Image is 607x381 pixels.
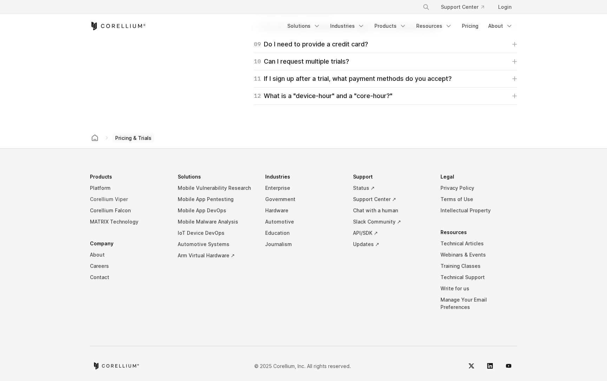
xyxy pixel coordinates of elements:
[178,227,254,239] a: IoT Device DevOps
[440,194,517,205] a: Terms of Use
[90,260,167,272] a: Careers
[265,182,342,194] a: Enterprise
[90,194,167,205] a: Corellium Viper
[265,205,342,216] a: Hardware
[254,91,261,101] span: 12
[265,227,342,239] a: Education
[254,39,368,49] div: Do I need to provide a credit card?
[414,1,517,13] div: Navigation Menu
[90,182,167,194] a: Platform
[353,205,430,216] a: Chat with a human
[283,20,517,32] div: Navigation Menu
[93,362,139,369] a: Corellium home
[440,294,517,313] a: Manage Your Email Preferences
[484,20,517,32] a: About
[265,194,342,205] a: Government
[420,1,432,13] button: Search
[89,133,101,143] a: Corellium home
[435,1,490,13] a: Support Center
[463,357,480,374] a: Twitter
[90,22,146,30] a: Corellium Home
[458,20,483,32] a: Pricing
[254,39,517,49] a: 09Do I need to provide a credit card?
[254,91,517,101] a: 12What is a "device-hour" and a "core-hour?"
[90,272,167,283] a: Contact
[440,205,517,216] a: Intellectual Property
[178,205,254,216] a: Mobile App DevOps
[440,272,517,283] a: Technical Support
[90,171,517,323] div: Navigation Menu
[353,227,430,239] a: API/SDK ↗
[440,260,517,272] a: Training Classes
[353,216,430,227] a: Slack Community ↗
[370,20,411,32] a: Products
[112,133,154,143] span: Pricing & Trials
[500,357,517,374] a: YouTube
[254,57,261,66] span: 10
[440,182,517,194] a: Privacy Policy
[482,357,498,374] a: LinkedIn
[283,20,325,32] a: Solutions
[440,238,517,249] a: Technical Articles
[265,216,342,227] a: Automotive
[353,182,430,194] a: Status ↗
[254,91,392,101] div: What is a "device-hour" and a "core-hour?"
[178,182,254,194] a: Mobile Vulnerability Research
[353,194,430,205] a: Support Center ↗
[412,20,456,32] a: Resources
[254,57,349,66] div: Can I request multiple trials?
[440,249,517,260] a: Webinars & Events
[254,74,452,84] div: If I sign up after a trial, what payment methods do you accept?
[178,216,254,227] a: Mobile Malware Analysis
[90,249,167,260] a: About
[178,250,254,261] a: Arm Virtual Hardware ↗
[254,39,261,49] span: 09
[254,74,517,84] a: 11If I sign up after a trial, what payment methods do you accept?
[254,74,261,84] span: 11
[90,216,167,227] a: MATRIX Technology
[265,239,342,250] a: Journalism
[178,239,254,250] a: Automotive Systems
[353,239,430,250] a: Updates ↗
[254,57,517,66] a: 10Can I request multiple trials?
[178,194,254,205] a: Mobile App Pentesting
[90,205,167,216] a: Corellium Falcon
[254,362,351,370] p: © 2025 Corellium, Inc. All rights reserved.
[492,1,517,13] a: Login
[326,20,369,32] a: Industries
[440,283,517,294] a: Write for us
